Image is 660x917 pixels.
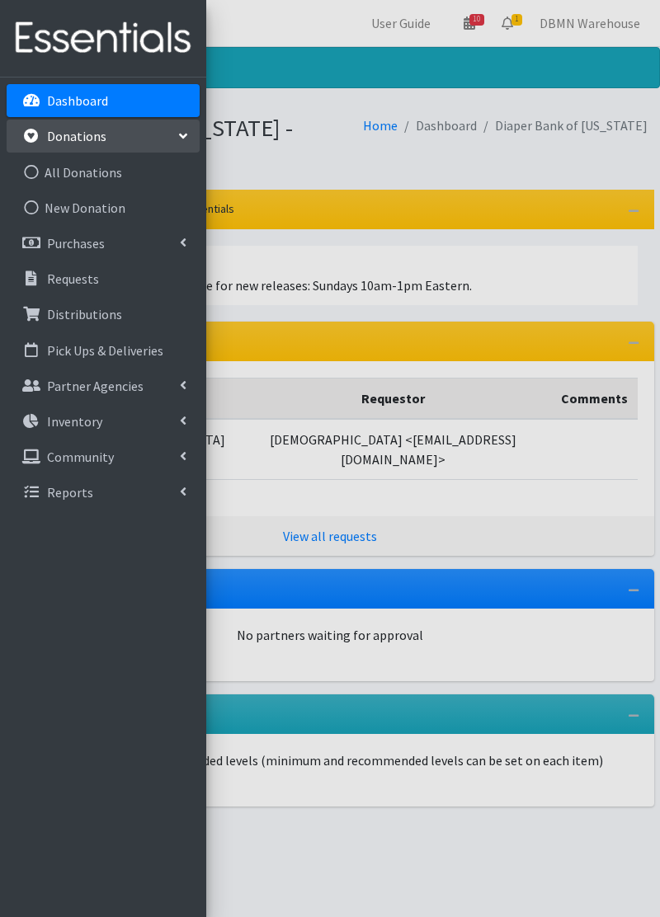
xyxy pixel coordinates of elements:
[7,156,200,189] a: All Donations
[7,11,200,66] img: HumanEssentials
[47,92,108,109] p: Dashboard
[47,378,144,394] p: Partner Agencies
[47,413,102,430] p: Inventory
[47,235,105,252] p: Purchases
[47,449,114,465] p: Community
[7,298,200,331] a: Distributions
[7,262,200,295] a: Requests
[47,270,99,287] p: Requests
[7,84,200,117] a: Dashboard
[7,440,200,473] a: Community
[7,369,200,402] a: Partner Agencies
[47,306,122,322] p: Distributions
[7,120,200,153] a: Donations
[7,191,200,224] a: New Donation
[47,484,93,501] p: Reports
[7,227,200,260] a: Purchases
[7,476,200,509] a: Reports
[47,128,106,144] p: Donations
[47,342,163,359] p: Pick Ups & Deliveries
[7,334,200,367] a: Pick Ups & Deliveries
[7,405,200,438] a: Inventory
